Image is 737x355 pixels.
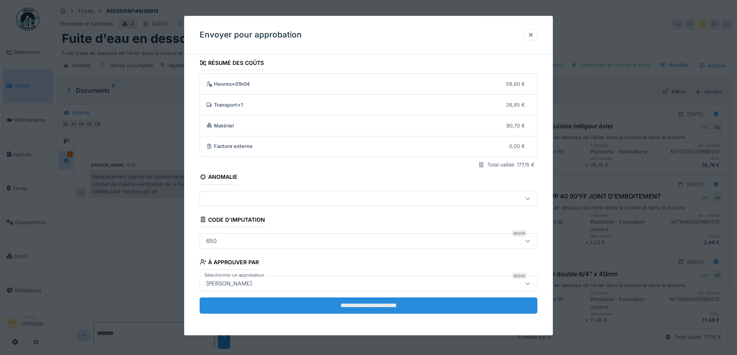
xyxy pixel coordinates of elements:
[203,77,534,91] summary: Heures×01h0459,60 €
[487,161,535,169] div: Total validé: 177,15 €
[506,101,525,109] div: 26,85 €
[200,172,238,185] div: Anomalie
[506,122,525,129] div: 90,70 €
[200,57,264,70] div: Résumé des coûts
[203,237,220,245] div: 650
[509,143,525,150] div: 0,00 €
[512,273,527,279] div: Requis
[200,30,302,40] h3: Envoyer pour approbation
[206,101,500,109] div: Transport × 1
[203,119,534,133] summary: Matériel90,70 €
[206,143,503,150] div: Facture externe
[203,139,534,154] summary: Facture externe0,00 €
[206,80,500,88] div: Heures × 01h04
[200,256,259,270] div: À approuver par
[506,80,525,88] div: 59,60 €
[203,98,534,112] summary: Transport×126,85 €
[203,279,255,288] div: [PERSON_NAME]
[203,272,266,279] label: Sélectionner un approbateur
[200,214,265,227] div: Code d'imputation
[206,122,501,129] div: Matériel
[512,230,527,236] div: Requis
